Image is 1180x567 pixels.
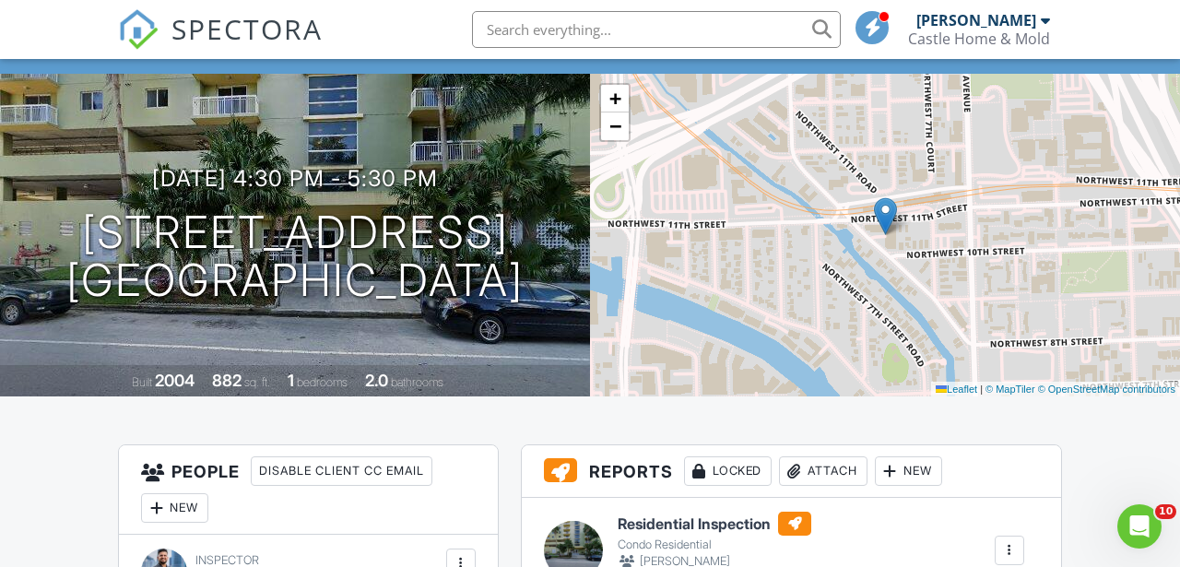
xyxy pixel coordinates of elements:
span: sq. ft. [244,375,270,389]
span: | [980,384,983,395]
img: Marker [874,197,897,235]
span: Built [132,375,152,389]
a: © MapTiler [985,384,1035,395]
iframe: Intercom live chat [1117,504,1162,549]
div: New [875,456,942,486]
h1: [STREET_ADDRESS] [GEOGRAPHIC_DATA] [66,208,524,306]
span: bathrooms [391,375,443,389]
a: Leaflet [936,384,977,395]
div: Disable Client CC Email [251,456,432,486]
div: New [141,493,208,523]
span: 10 [1155,504,1176,519]
a: Zoom in [601,85,629,112]
span: Inspector [195,553,259,567]
div: Castle Home & Mold [908,30,1050,48]
h3: Reports [522,445,1061,498]
div: 2.0 [365,371,388,390]
a: © OpenStreetMap contributors [1038,384,1175,395]
div: 2004 [155,371,195,390]
div: [PERSON_NAME] [916,11,1036,30]
span: SPECTORA [171,9,323,48]
span: + [609,87,621,110]
h3: [DATE] 4:30 pm - 5:30 pm [152,166,438,191]
h3: People [119,445,498,535]
h6: Residential Inspection [618,512,811,536]
a: SPECTORA [118,25,323,64]
div: Attach [779,456,867,486]
span: bedrooms [297,375,348,389]
div: 1 [288,371,294,390]
a: Zoom out [601,112,629,140]
div: 882 [212,371,242,390]
span: − [609,114,621,137]
input: Search everything... [472,11,841,48]
img: The Best Home Inspection Software - Spectora [118,9,159,50]
div: Locked [684,456,772,486]
div: Condo Residential [618,537,811,552]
